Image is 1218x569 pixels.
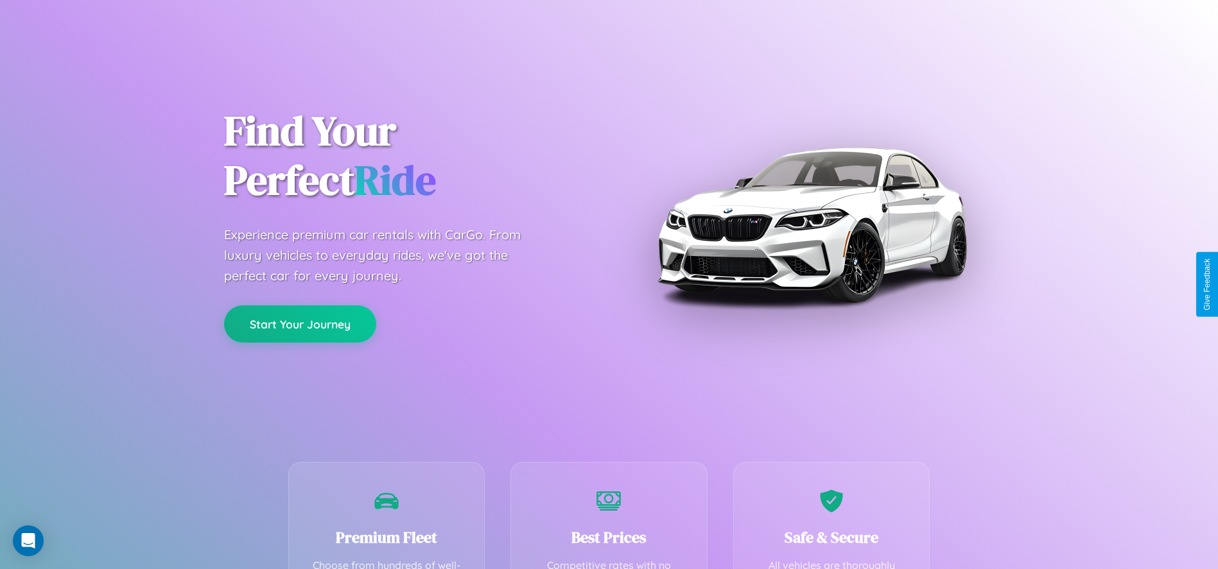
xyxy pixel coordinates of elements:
[651,64,972,385] img: Premium BMW car rental vehicle
[530,527,688,548] h3: Best Prices
[308,527,465,548] h3: Premium Fleet
[224,106,590,205] h1: Find Your Perfect
[354,152,436,208] span: Ride
[224,225,545,286] p: Experience premium car rentals with CarGo. From luxury vehicles to everyday rides, we've got the ...
[1203,259,1212,310] div: Give Feedback
[224,305,376,343] button: Start Your Journey
[753,527,910,548] h3: Safe & Secure
[13,525,44,556] div: Open Intercom Messenger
